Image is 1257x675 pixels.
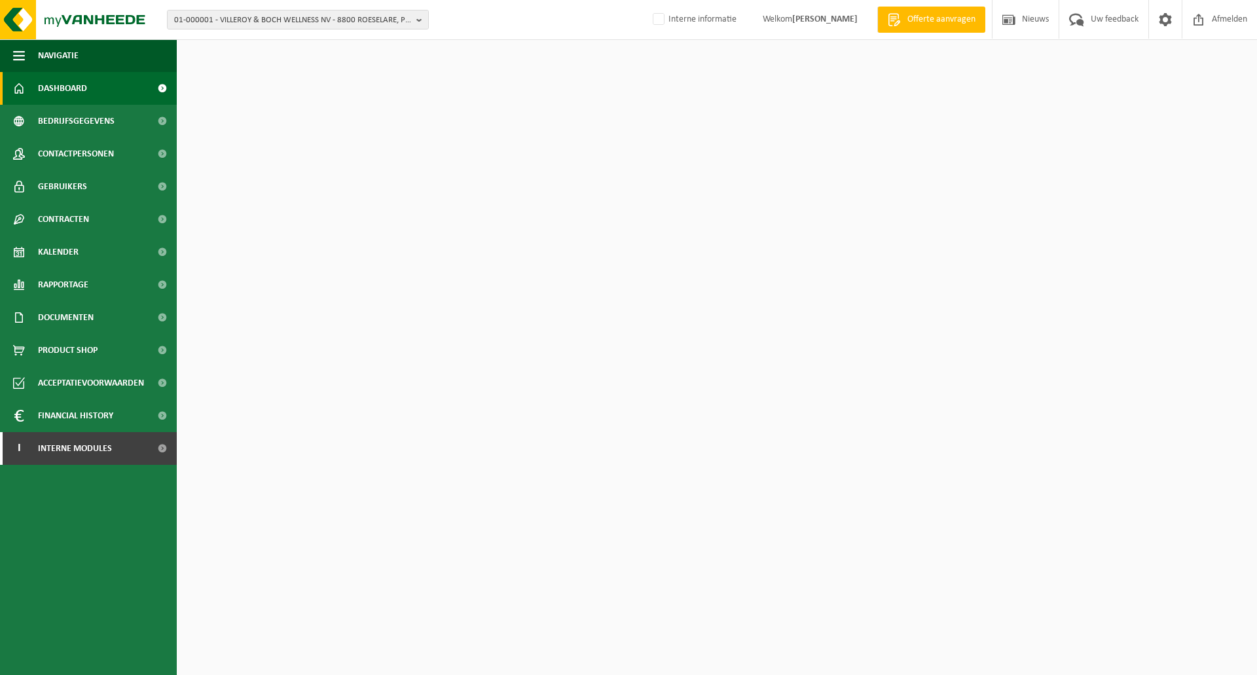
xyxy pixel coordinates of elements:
span: Acceptatievoorwaarden [38,367,144,399]
h2: Dashboard verborgen [183,46,307,72]
span: Rapportage [38,268,88,301]
span: 01-000001 - VILLEROY & BOCH WELLNESS NV - 8800 ROESELARE, POPULIERSTRAAT 1 [174,10,411,30]
strong: [PERSON_NAME] [792,14,858,24]
span: Documenten [38,301,94,334]
span: Toon [404,56,421,64]
span: Gebruikers [38,170,87,203]
a: Offerte aanvragen [877,7,985,33]
span: Offerte aanvragen [904,13,979,26]
span: Dashboard [38,72,87,105]
a: Toon [393,46,444,73]
span: Bedrijfsgegevens [38,105,115,137]
span: Kalender [38,236,79,268]
span: Financial History [38,399,113,432]
span: Navigatie [38,39,79,72]
span: I [13,432,25,465]
span: Contracten [38,203,89,236]
label: Interne informatie [650,10,737,29]
span: Contactpersonen [38,137,114,170]
button: 01-000001 - VILLEROY & BOCH WELLNESS NV - 8800 ROESELARE, POPULIERSTRAAT 1 [167,10,429,29]
span: Product Shop [38,334,98,367]
span: Interne modules [38,432,112,465]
